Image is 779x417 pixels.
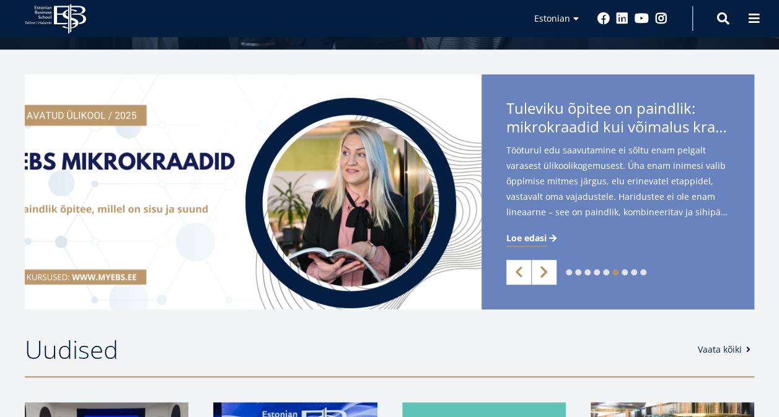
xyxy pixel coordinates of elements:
a: 1 [566,269,572,275]
a: 6 [612,269,618,275]
span: lineaarne – see on paindlik, kombineeritav ja sihipärane. Just selles suunas liigub ka Estonian B... [506,204,729,220]
a: Vaata kõiki [698,343,754,356]
a: 4 [594,269,600,275]
span: mikrokraadid kui võimalus kraadini jõudmiseks [506,118,729,136]
a: 3 [584,269,591,275]
a: Loe edasi [506,232,559,244]
h2: Uudised [25,334,685,365]
span: Tööturul edu saavutamine ei sõltu enam pelgalt varasest ülikoolikogemusest. Üha enam inimesi vali... [506,142,729,224]
img: a [25,74,482,309]
a: 2 [575,269,581,275]
a: Linkedin [616,12,628,25]
a: 5 [603,269,609,275]
span: Loe edasi [506,232,547,244]
a: 9 [640,269,646,275]
a: 8 [631,269,637,275]
a: Previous [506,260,531,285]
a: 7 [622,269,628,275]
a: Youtube [635,12,649,25]
a: Instagram [655,12,667,25]
a: Next [532,260,557,285]
span: Tuleviku õpitee on paindlik: [506,99,729,140]
a: Facebook [597,12,610,25]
